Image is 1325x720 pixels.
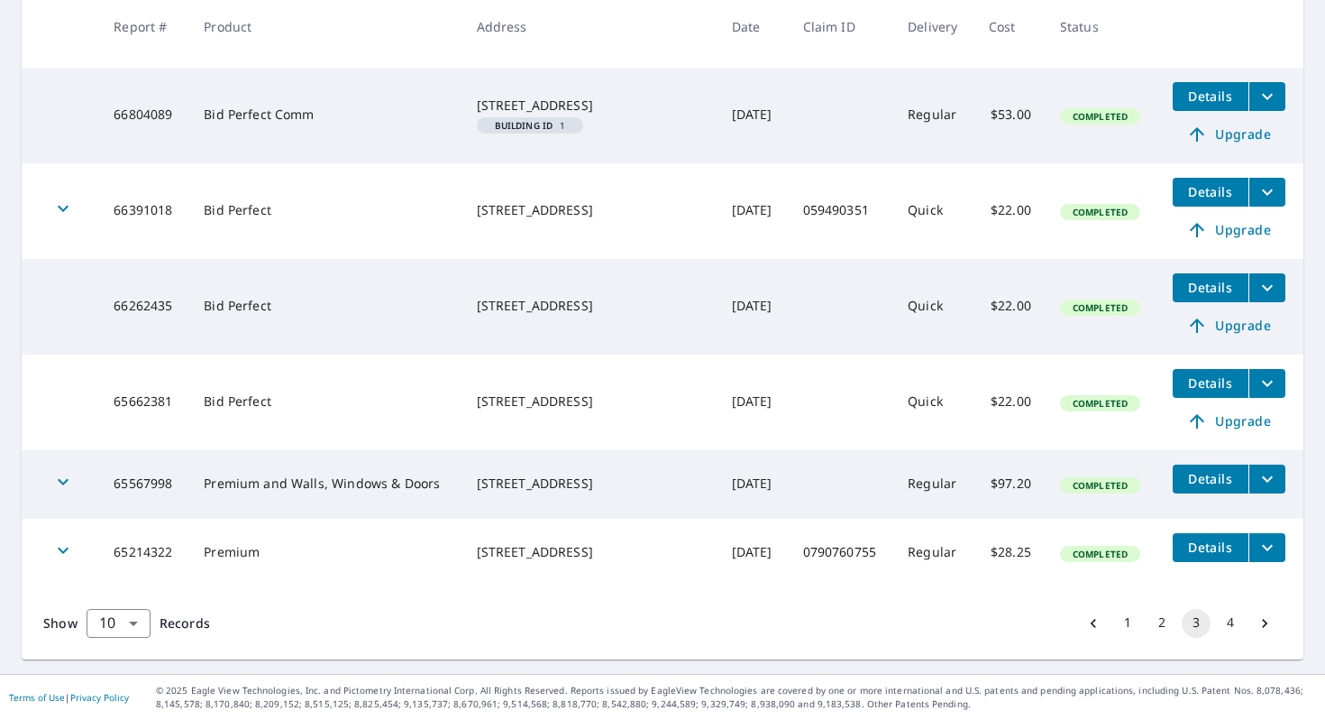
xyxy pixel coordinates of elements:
td: $22.00 [974,163,1046,259]
td: Bid Perfect [189,259,461,355]
td: 66804089 [99,68,189,163]
td: 0790760755 [789,519,894,587]
span: Details [1183,470,1238,487]
span: Completed [1062,206,1138,218]
span: Upgrade [1183,315,1275,337]
span: Upgrade [1183,411,1275,432]
a: Upgrade [1173,120,1285,149]
a: Upgrade [1173,407,1285,436]
td: [DATE] [717,259,789,355]
td: 65567998 [99,450,189,519]
button: page 3 [1182,609,1211,638]
td: Premium and Walls, Windows & Doors [189,450,461,519]
button: detailsBtn-65662381 [1173,369,1248,398]
div: [STREET_ADDRESS] [477,392,703,411]
button: Go to page 1 [1113,609,1142,638]
td: [DATE] [717,519,789,587]
a: Privacy Policy [70,691,129,704]
td: Regular [893,450,974,519]
div: 10 [87,598,151,649]
div: Show 10 records [87,609,151,638]
span: Details [1183,88,1238,105]
td: Regular [893,68,974,163]
span: Completed [1062,301,1138,314]
td: [DATE] [717,163,789,259]
td: [DATE] [717,68,789,163]
button: detailsBtn-66391018 [1173,178,1248,207]
td: [DATE] [717,355,789,450]
button: Go to page 2 [1147,609,1176,638]
a: Upgrade [1173,311,1285,340]
p: | [9,692,129,703]
td: [DATE] [717,450,789,519]
span: Details [1183,279,1238,296]
span: Details [1183,539,1238,556]
span: 1 [484,121,577,130]
button: filesDropdownBtn-65214322 [1248,533,1285,562]
td: 65662381 [99,355,189,450]
td: 66391018 [99,163,189,259]
td: $28.25 [974,519,1046,587]
td: Premium [189,519,461,587]
div: [STREET_ADDRESS] [477,97,703,115]
button: filesDropdownBtn-66391018 [1248,178,1285,207]
span: Completed [1062,479,1138,492]
div: [STREET_ADDRESS] [477,543,703,561]
nav: pagination navigation [1076,609,1282,638]
td: Regular [893,519,974,587]
td: Bid Perfect Comm [189,68,461,163]
button: detailsBtn-66804089 [1173,82,1248,111]
button: filesDropdownBtn-65662381 [1248,369,1285,398]
button: detailsBtn-65214322 [1173,533,1248,562]
button: Go to page 4 [1216,609,1245,638]
span: Completed [1062,110,1138,123]
a: Upgrade [1173,216,1285,245]
span: Show [43,614,78,632]
button: filesDropdownBtn-65567998 [1248,465,1285,494]
td: 66262435 [99,259,189,355]
td: Quick [893,355,974,450]
span: Upgrade [1183,124,1275,145]
button: Go to previous page [1079,609,1108,638]
td: Quick [893,259,974,355]
td: Quick [893,163,974,259]
p: © 2025 Eagle View Technologies, Inc. and Pictometry International Corp. All Rights Reserved. Repo... [156,684,1316,711]
span: Details [1183,183,1238,200]
button: detailsBtn-66262435 [1173,273,1248,302]
button: Go to next page [1250,609,1279,638]
td: Bid Perfect [189,163,461,259]
td: 65214322 [99,519,189,587]
td: $53.00 [974,68,1046,163]
div: [STREET_ADDRESS] [477,201,703,219]
button: filesDropdownBtn-66262435 [1248,273,1285,302]
em: Building ID [495,121,553,130]
span: Completed [1062,397,1138,410]
button: filesDropdownBtn-66804089 [1248,82,1285,111]
td: $97.20 [974,450,1046,519]
span: Completed [1062,548,1138,560]
td: 059490351 [789,163,894,259]
button: detailsBtn-65567998 [1173,465,1248,494]
span: Records [160,614,210,632]
div: [STREET_ADDRESS] [477,297,703,315]
a: Terms of Use [9,691,65,704]
td: $22.00 [974,259,1046,355]
div: [STREET_ADDRESS] [477,475,703,493]
span: Details [1183,374,1238,392]
td: $22.00 [974,355,1046,450]
span: Upgrade [1183,219,1275,241]
td: Bid Perfect [189,355,461,450]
